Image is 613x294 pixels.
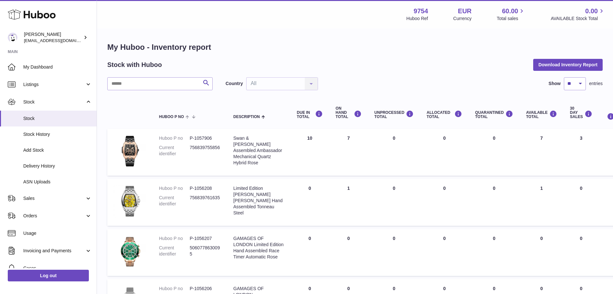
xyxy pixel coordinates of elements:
[427,110,462,119] div: ALLOCATED Total
[368,129,420,176] td: 0
[368,179,420,226] td: 0
[190,286,220,292] dd: P-1056206
[564,179,599,226] td: 0
[329,229,368,276] td: 0
[570,106,592,119] div: 30 DAY SALES
[497,16,525,22] span: Total sales
[107,42,603,52] h1: My Huboo - Inventory report
[585,7,598,16] span: 0.00
[190,185,220,191] dd: P-1056208
[23,265,92,271] span: Cases
[233,235,284,260] div: GAMAGES OF LONDON Limited Edition Hand Assembled Race Timer Automatic Rose
[190,245,220,257] dd: 5060778630095
[564,229,599,276] td: 0
[497,7,525,22] a: 60.00 Total sales
[368,229,420,276] td: 0
[159,286,190,292] dt: Huboo P no
[493,186,495,191] span: 0
[23,131,92,137] span: Stock History
[329,129,368,176] td: 7
[493,236,495,241] span: 0
[453,16,472,22] div: Currency
[520,179,564,226] td: 1
[336,106,362,119] div: ON HAND Total
[190,145,220,157] dd: 756839755856
[159,115,184,119] span: Huboo P no
[533,59,603,71] button: Download Inventory Report
[502,7,518,16] span: 60.00
[23,82,85,88] span: Listings
[475,110,513,119] div: QUARANTINED Total
[114,185,146,218] img: product image
[8,33,17,42] img: info@fieldsluxury.london
[190,195,220,207] dd: 756839761635
[291,179,329,226] td: 0
[233,185,284,216] div: Limited Edition [PERSON_NAME] [PERSON_NAME] Hand Assembled Tonneau Steel
[420,179,469,226] td: 0
[493,286,495,291] span: 0
[190,235,220,242] dd: P-1056207
[114,235,146,268] img: product image
[297,110,323,119] div: DUE IN TOTAL
[564,129,599,176] td: 3
[159,195,190,207] dt: Current identifier
[24,38,95,43] span: [EMAIL_ADDRESS][DOMAIN_NAME]
[291,229,329,276] td: 0
[159,235,190,242] dt: Huboo P no
[526,110,557,119] div: AVAILABLE Total
[8,270,89,281] a: Log out
[551,7,605,22] a: 0.00 AVAILABLE Stock Total
[159,185,190,191] dt: Huboo P no
[226,81,243,87] label: Country
[23,195,85,201] span: Sales
[458,7,471,16] strong: EUR
[420,129,469,176] td: 0
[23,179,92,185] span: ASN Uploads
[551,16,605,22] span: AVAILABLE Stock Total
[23,64,92,70] span: My Dashboard
[23,115,92,122] span: Stock
[23,248,85,254] span: Invoicing and Payments
[375,110,414,119] div: UNPROCESSED Total
[414,7,428,16] strong: 9754
[233,115,260,119] span: Description
[493,136,495,141] span: 0
[159,245,190,257] dt: Current identifier
[23,99,85,105] span: Stock
[23,213,85,219] span: Orders
[107,60,162,69] h2: Stock with Huboo
[23,147,92,153] span: Add Stock
[407,16,428,22] div: Huboo Ref
[549,81,561,87] label: Show
[159,145,190,157] dt: Current identifier
[329,179,368,226] td: 1
[520,129,564,176] td: 7
[291,129,329,176] td: 10
[23,230,92,236] span: Usage
[190,135,220,141] dd: P-1057906
[114,135,146,168] img: product image
[159,135,190,141] dt: Huboo P no
[520,229,564,276] td: 0
[233,135,284,166] div: Swan & [PERSON_NAME] Assembled Ambassador Mechanical Quartz Hybrid Rose
[23,163,92,169] span: Delivery History
[589,81,603,87] span: entries
[24,31,82,44] div: [PERSON_NAME]
[420,229,469,276] td: 0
